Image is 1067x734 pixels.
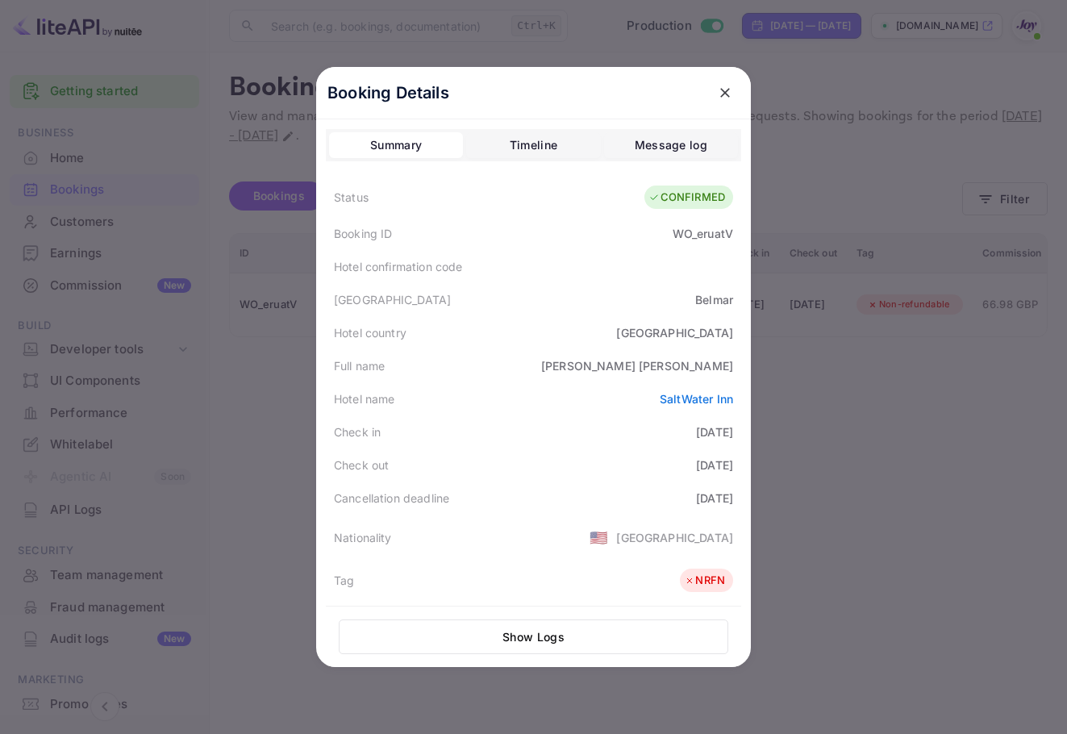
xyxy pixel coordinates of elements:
div: Hotel name [334,390,395,407]
div: [DATE] [696,490,733,507]
div: Message log [635,136,707,155]
div: [DATE] [696,457,733,473]
div: Belmar [695,291,733,308]
div: Full name [334,357,385,374]
div: Hotel country [334,324,406,341]
div: Hotel confirmation code [334,258,462,275]
div: Tag [334,572,354,589]
div: [DATE] [696,423,733,440]
div: WO_eruatV [673,225,733,242]
a: SaltWater Inn [660,392,733,406]
div: Booking ID [334,225,393,242]
div: [GEOGRAPHIC_DATA] [334,291,452,308]
div: Status [334,189,369,206]
button: Timeline [466,132,600,158]
div: Summary [370,136,422,155]
p: Booking Details [327,81,449,105]
button: Show Logs [339,619,728,654]
div: Cancellation deadline [334,490,449,507]
div: Timeline [510,136,557,155]
button: close [711,78,740,107]
div: CONFIRMED [648,190,725,206]
span: United States [590,523,608,552]
div: NRFN [684,573,725,589]
div: Nationality [334,529,392,546]
div: [GEOGRAPHIC_DATA] [616,529,733,546]
button: Message log [604,132,738,158]
div: Check in [334,423,381,440]
div: Check out [334,457,389,473]
button: Summary [329,132,463,158]
div: [GEOGRAPHIC_DATA] [616,324,733,341]
div: [PERSON_NAME] [PERSON_NAME] [541,357,733,374]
